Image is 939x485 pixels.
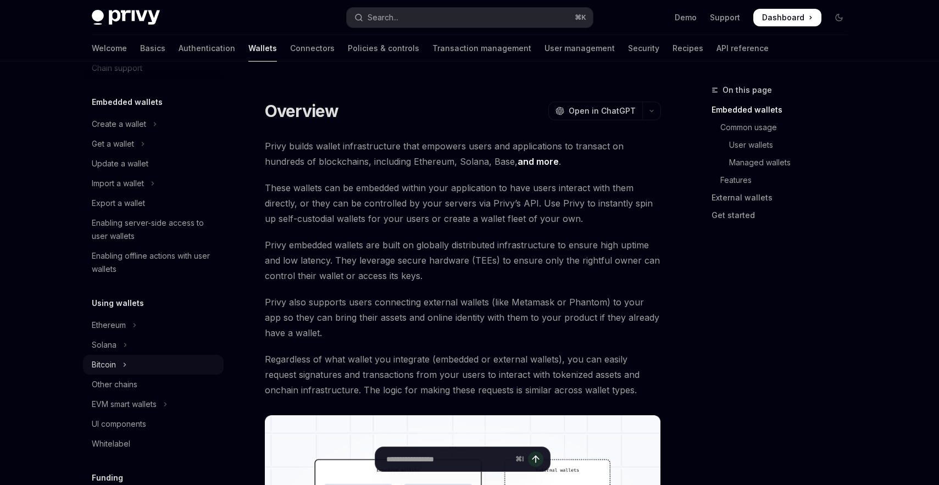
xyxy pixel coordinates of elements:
[386,447,511,471] input: Ask a question...
[83,246,224,279] a: Enabling offline actions with user wallets
[179,35,235,62] a: Authentication
[83,114,224,134] button: Toggle Create a wallet section
[673,35,703,62] a: Recipes
[83,213,224,246] a: Enabling server-side access to user wallets
[92,96,163,109] h5: Embedded wallets
[140,35,165,62] a: Basics
[265,138,661,169] span: Privy builds wallet infrastructure that empowers users and applications to transact on hundreds o...
[265,101,339,121] h1: Overview
[83,394,224,414] button: Toggle EVM smart wallets section
[432,35,531,62] a: Transaction management
[290,35,335,62] a: Connectors
[92,10,160,25] img: dark logo
[712,119,857,136] a: Common usage
[92,297,144,310] h5: Using wallets
[83,375,224,394] a: Other chains
[548,102,642,120] button: Open in ChatGPT
[675,12,697,23] a: Demo
[368,11,398,24] div: Search...
[628,35,659,62] a: Security
[710,12,740,23] a: Support
[83,134,224,154] button: Toggle Get a wallet section
[716,35,769,62] a: API reference
[753,9,821,26] a: Dashboard
[762,12,804,23] span: Dashboard
[83,434,224,454] a: Whitelabel
[92,378,137,391] div: Other chains
[92,398,157,411] div: EVM smart wallets
[92,417,146,431] div: UI components
[575,13,586,22] span: ⌘ K
[348,35,419,62] a: Policies & controls
[83,154,224,174] a: Update a wallet
[265,352,661,398] span: Regardless of what wallet you integrate (embedded or external wallets), you can easily request si...
[83,315,224,335] button: Toggle Ethereum section
[265,237,661,283] span: Privy embedded wallets are built on globally distributed infrastructure to ensure high uptime and...
[712,136,857,154] a: User wallets
[347,8,593,27] button: Open search
[265,180,661,226] span: These wallets can be embedded within your application to have users interact with them directly, ...
[92,319,126,332] div: Ethereum
[712,189,857,207] a: External wallets
[92,177,144,190] div: Import a wallet
[92,249,217,276] div: Enabling offline actions with user wallets
[83,414,224,434] a: UI components
[92,35,127,62] a: Welcome
[712,207,857,224] a: Get started
[723,83,772,97] span: On this page
[830,9,848,26] button: Toggle dark mode
[712,154,857,171] a: Managed wallets
[92,216,217,243] div: Enabling server-side access to user wallets
[92,358,116,371] div: Bitcoin
[83,355,224,375] button: Toggle Bitcoin section
[92,157,148,170] div: Update a wallet
[528,451,543,467] button: Send message
[92,338,116,352] div: Solana
[83,335,224,355] button: Toggle Solana section
[569,105,636,116] span: Open in ChatGPT
[92,471,123,484] h5: Funding
[83,174,224,193] button: Toggle Import a wallet section
[712,101,857,119] a: Embedded wallets
[712,171,857,189] a: Features
[518,156,559,168] a: and more
[92,118,146,131] div: Create a wallet
[248,35,277,62] a: Wallets
[92,437,130,450] div: Whitelabel
[265,294,661,341] span: Privy also supports users connecting external wallets (like Metamask or Phantom) to your app so t...
[544,35,615,62] a: User management
[92,197,145,210] div: Export a wallet
[83,193,224,213] a: Export a wallet
[92,137,134,150] div: Get a wallet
